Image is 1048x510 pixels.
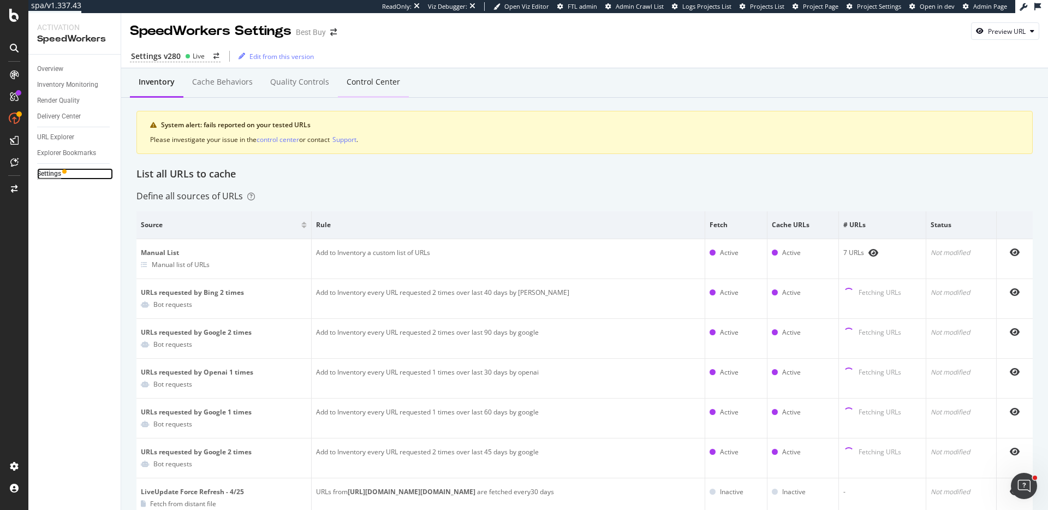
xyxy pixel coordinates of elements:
button: Preview URL [971,22,1039,40]
div: ReadOnly: [382,2,412,11]
td: Add to Inventory a custom list of URLs [312,239,705,279]
a: FTL admin [557,2,597,11]
td: Add to Inventory every URL requested 2 times over last 90 days by google [312,319,705,359]
div: Activation [37,22,112,33]
div: arrow-right-arrow-left [213,53,219,60]
div: Active [782,447,801,457]
div: List all URLs to cache [136,167,1033,181]
div: eye [1010,447,1020,456]
div: eye [1010,367,1020,376]
div: Fetching URLs [859,407,901,418]
div: Inactive [720,487,743,497]
div: eye [1010,288,1020,296]
div: Edit from this version [249,52,314,61]
div: Not modified [931,447,991,457]
a: Open in dev [909,2,955,11]
a: Project Settings [847,2,901,11]
a: Render Quality [37,95,113,106]
span: Cache URLs [772,220,831,230]
div: Active [720,328,739,337]
span: Fetch [710,220,760,230]
div: Active [720,367,739,377]
span: Source [141,220,299,230]
div: Overview [37,63,63,75]
div: Active [720,288,739,298]
div: URLs requested by Bing 2 times [141,288,307,298]
span: FTL admin [568,2,597,10]
div: Bot requests [153,379,192,389]
button: Support [332,134,356,145]
div: Inventory [139,76,175,87]
span: Projects List [750,2,784,10]
span: Admin Crawl List [616,2,664,10]
div: URL Explorer [37,132,74,143]
div: control center [257,135,299,144]
span: Rule [316,220,698,230]
div: Control Center [347,76,400,87]
div: Render Quality [37,95,80,106]
div: Not modified [931,487,991,497]
button: control center [257,134,299,145]
a: Settings [37,168,113,180]
div: Active [782,407,801,417]
div: LiveUpdate Force Refresh - 4/25 [141,487,307,497]
div: Not modified [931,248,991,258]
div: eye [1010,487,1020,496]
span: # URLs [843,220,919,230]
div: SpeedWorkers Settings [130,22,291,40]
div: Active [720,248,739,258]
span: Admin Page [973,2,1007,10]
div: Active [782,288,801,298]
td: Add to Inventory every URL requested 2 times over last 45 days by google [312,438,705,478]
a: Delivery Center [37,111,113,122]
div: Manual List [141,248,307,258]
a: Open Viz Editor [493,2,549,11]
div: eye [1010,407,1020,416]
button: Edit from this version [234,48,314,65]
a: Project Page [793,2,838,11]
div: Define all sources of URLs [136,190,255,203]
div: SpeedWorkers [37,33,112,45]
div: Bot requests [153,300,192,309]
div: Fetching URLs [859,328,901,339]
a: Projects List [740,2,784,11]
a: Logs Projects List [672,2,731,11]
iframe: Intercom live chat [1011,473,1037,499]
div: System alert: fails reported on your tested URLs [161,120,1019,130]
a: Inventory Monitoring [37,79,113,91]
a: Overview [37,63,113,75]
span: Project Settings [857,2,901,10]
div: Active [782,367,801,377]
div: URLs requested by Google 1 times [141,407,307,417]
div: Inactive [782,487,806,497]
div: Bot requests [153,340,192,349]
div: warning banner [136,111,1033,154]
div: Manual list of URLs [152,260,210,269]
div: Settings [37,168,61,180]
span: Open in dev [920,2,955,10]
div: Not modified [931,407,991,417]
div: Support [332,135,356,144]
a: Admin Crawl List [605,2,664,11]
div: 7 URLs [843,248,921,258]
div: Quality Controls [270,76,329,87]
div: Please investigate your issue in the or contact . [150,134,1019,145]
td: Add to Inventory every URL requested 1 times over last 60 days by google [312,399,705,438]
span: Logs Projects List [682,2,731,10]
td: Add to Inventory every URL requested 1 times over last 30 days by openai [312,359,705,399]
div: URLs from are fetched every 30 days [316,487,700,497]
div: eye [1010,328,1020,336]
div: Cache behaviors [192,76,253,87]
div: URLs requested by Openai 1 times [141,367,307,377]
div: Active [720,407,739,417]
div: URLs requested by Google 2 times [141,447,307,457]
div: arrow-right-arrow-left [330,28,337,36]
div: Bot requests [153,459,192,469]
div: Settings v280 [131,51,181,62]
div: Active [720,447,739,457]
div: Preview URL [988,27,1026,36]
div: Live [193,51,205,61]
div: Inventory Monitoring [37,79,98,91]
span: Open Viz Editor [504,2,549,10]
div: Explorer Bookmarks [37,147,96,159]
